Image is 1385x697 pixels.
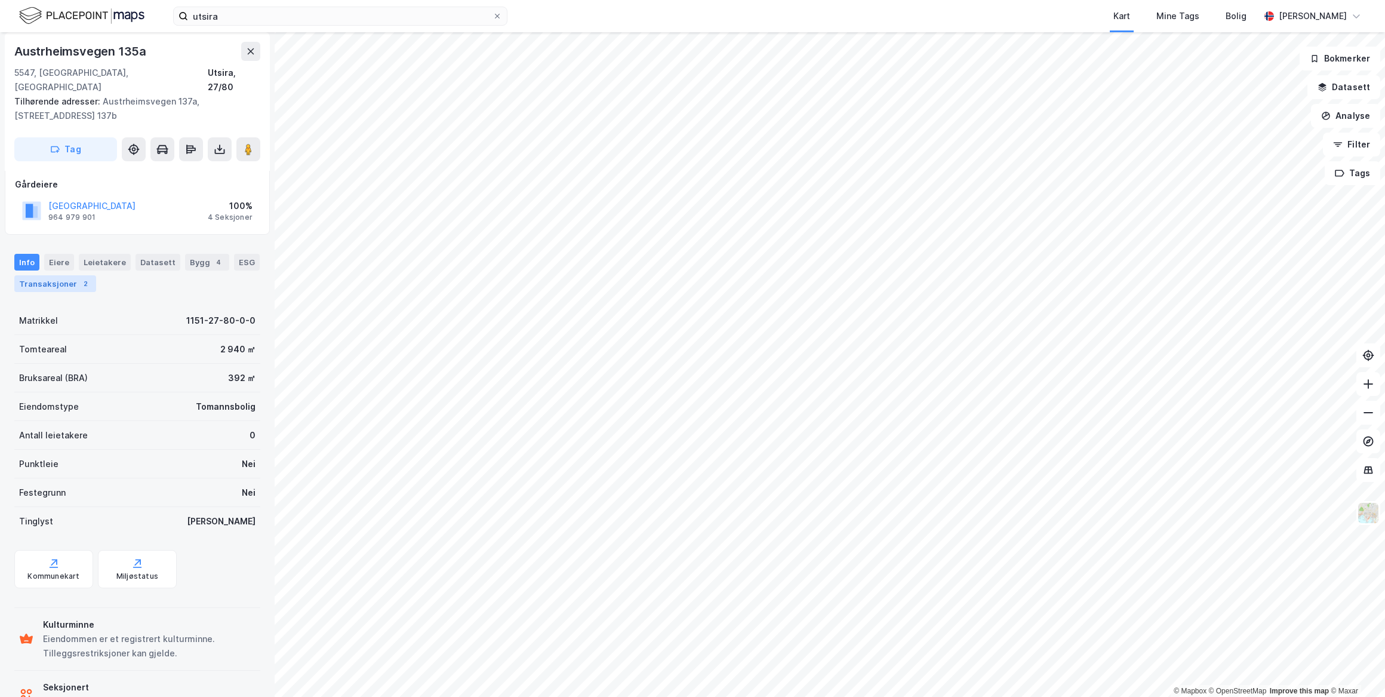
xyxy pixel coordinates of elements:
div: Mine Tags [1156,9,1199,23]
div: 4 [213,256,224,268]
button: Tag [14,137,117,161]
div: Tomteareal [19,342,67,357]
div: Seksjonert [43,680,196,695]
div: Tinglyst [19,514,53,529]
div: Kontrollprogram for chat [1325,640,1385,697]
button: Bokmerker [1300,47,1380,70]
div: [PERSON_NAME] [187,514,256,529]
div: Transaksjoner [14,275,96,292]
div: Eiendomstype [19,400,79,414]
img: Z [1357,502,1380,524]
div: 100% [208,199,253,213]
div: Antall leietakere [19,428,88,443]
div: Bygg [185,254,229,271]
div: Nei [242,457,256,471]
img: logo.f888ab2527a4732fd821a326f86c7f29.svg [19,5,144,26]
div: Info [14,254,39,271]
div: 2 940 ㎡ [220,342,256,357]
div: 392 ㎡ [228,371,256,385]
div: Leietakere [79,254,131,271]
div: 5547, [GEOGRAPHIC_DATA], [GEOGRAPHIC_DATA] [14,66,208,94]
div: ESG [234,254,260,271]
div: Austrheimsvegen 137a, [STREET_ADDRESS] 137b [14,94,251,123]
div: Austrheimsvegen 135a [14,42,149,61]
a: Improve this map [1270,687,1329,695]
div: Eiendommen er et registrert kulturminne. Tilleggsrestriksjoner kan gjelde. [43,632,256,661]
div: Eiere [44,254,74,271]
div: Miljøstatus [116,572,158,581]
a: OpenStreetMap [1209,687,1267,695]
div: Kart [1113,9,1130,23]
div: Matrikkel [19,314,58,328]
button: Tags [1325,161,1380,185]
span: Tilhørende adresser: [14,96,103,106]
div: Bolig [1226,9,1246,23]
div: Kulturminne [43,618,256,632]
div: 1151-27-80-0-0 [186,314,256,328]
div: Tomannsbolig [196,400,256,414]
div: Bruksareal (BRA) [19,371,88,385]
div: Nei [242,486,256,500]
div: 964 979 901 [48,213,96,222]
div: [PERSON_NAME] [1279,9,1347,23]
div: 2 [79,278,91,290]
input: Søk på adresse, matrikkel, gårdeiere, leietakere eller personer [188,7,493,25]
div: 4 Seksjoner [208,213,253,222]
div: Kommunekart [27,572,79,581]
iframe: Chat Widget [1325,640,1385,697]
a: Mapbox [1174,687,1207,695]
div: Utsira, 27/80 [208,66,260,94]
button: Analyse [1311,104,1380,128]
button: Filter [1323,133,1380,156]
button: Datasett [1307,75,1380,99]
div: Festegrunn [19,486,66,500]
div: Datasett [136,254,180,271]
div: 0 [250,428,256,443]
div: Punktleie [19,457,59,471]
div: Gårdeiere [15,177,260,192]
